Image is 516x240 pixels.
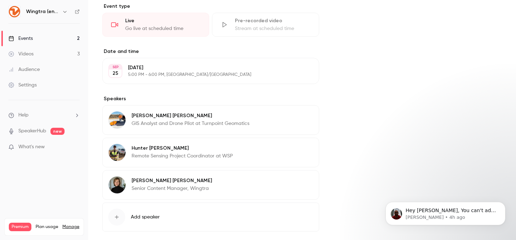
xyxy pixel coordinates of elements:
[50,128,65,135] span: new
[102,203,319,232] button: Add speaker
[102,105,319,135] div: Ken McDonald[PERSON_NAME] [PERSON_NAME]GIS Analyst and Drone Pilot at Turnpoint Geomatics
[235,25,310,32] div: Stream at scheduled time
[109,144,126,161] img: Hunter Morgan
[375,187,516,236] iframe: Intercom notifications message
[128,72,282,78] p: 5:00 PM - 6:00 PM, [GEOGRAPHIC_DATA]/[GEOGRAPHIC_DATA]
[131,214,160,221] span: Add speaker
[102,48,319,55] label: Date and time
[62,224,79,230] a: Manage
[102,95,319,102] label: Speakers
[9,223,31,231] span: Premium
[102,13,209,37] div: LiveGo live at scheduled time
[132,185,212,192] p: Senior Content Manager, Wingtra
[125,25,200,32] div: Go live at scheduled time
[18,127,46,135] a: SpeakerHub
[132,145,233,152] p: Hunter [PERSON_NAME]
[128,64,282,71] p: [DATE]
[9,6,20,17] img: Wingtra (english)
[132,177,212,184] p: [PERSON_NAME] [PERSON_NAME]
[102,3,319,10] p: Event type
[26,8,59,15] h6: Wingtra (english)
[8,66,40,73] div: Audience
[109,112,126,128] img: Ken McDonald
[18,143,45,151] span: What's new
[132,120,249,127] p: GIS Analyst and Drone Pilot at Turnpoint Geomatics
[113,70,118,77] p: 25
[8,35,33,42] div: Events
[109,65,122,70] div: SEP
[132,112,249,119] p: [PERSON_NAME] [PERSON_NAME]
[125,17,200,24] div: Live
[36,224,58,230] span: Plan usage
[132,152,233,160] p: Remote Sensing Project Coordinator at WSP
[8,50,34,58] div: Videos
[212,13,319,37] div: Pre-recorded videoStream at scheduled time
[109,176,126,193] img: Emily Loosli
[18,112,29,119] span: Help
[8,82,37,89] div: Settings
[102,138,319,167] div: Hunter MorganHunter [PERSON_NAME]Remote Sensing Project Coordinator at WSP
[102,170,319,200] div: Emily Loosli[PERSON_NAME] [PERSON_NAME]Senior Content Manager, Wingtra
[235,17,310,24] div: Pre-recorded video
[8,112,80,119] li: help-dropdown-opener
